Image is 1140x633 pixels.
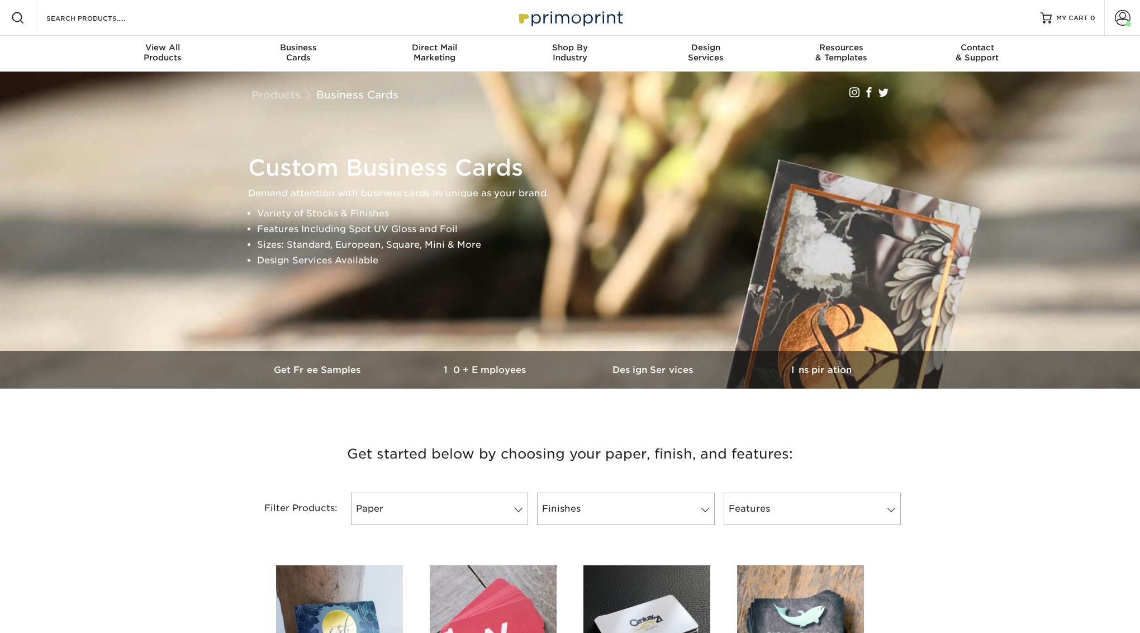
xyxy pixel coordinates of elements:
p: Demand attention with business cards as unique as your brand. [248,186,902,201]
div: & Templates [773,42,909,63]
a: Get Free Samples [235,351,402,389]
a: Paper [351,493,528,525]
span: Shop By [502,42,638,53]
div: & Support [909,42,1045,63]
li: Variety of Stocks & Finishes [257,206,902,221]
a: Direct MailMarketing [367,36,502,72]
li: Features Including Spot UV Gloss and Foil [257,221,902,237]
a: Design Services [570,351,738,389]
input: SEARCH PRODUCTS..... [45,11,154,25]
a: Finishes [537,493,714,525]
a: 10+ Employees [402,351,570,389]
h3: Design Services [570,365,738,375]
span: 0 [1090,14,1095,22]
a: Features [724,493,901,525]
span: View All [95,42,231,53]
span: Contact [909,42,1045,53]
a: View AllProducts [95,36,231,72]
h3: Inspiration [738,365,905,375]
span: Design [638,42,773,53]
a: Contact& Support [909,36,1045,72]
div: Industry [502,42,638,63]
h1: Custom Business Cards [248,154,902,181]
div: Cards [231,42,367,63]
span: Resources [773,42,909,53]
img: Primoprint [514,6,626,30]
span: Direct Mail [367,42,502,53]
li: Sizes: Standard, European, Square, Mini & More [257,237,902,253]
a: Shop ByIndustry [502,36,638,72]
a: Resources& Templates [773,36,909,72]
span: Business [231,42,367,53]
div: Services [638,42,773,63]
h3: 10+ Employees [402,365,570,375]
div: Filter Products: [235,493,346,525]
div: Marketing [367,42,502,63]
h3: Get Free Samples [235,365,402,375]
a: Business Cards [316,88,398,101]
span: MY CART [1056,13,1088,23]
li: Design Services Available [257,253,902,268]
a: BusinessCards [231,36,367,72]
a: Inspiration [738,351,905,389]
a: DesignServices [638,36,773,72]
a: Products [251,88,301,101]
div: Products [95,42,231,63]
h3: Get started below by choosing your paper, finish, and features: [243,429,897,479]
